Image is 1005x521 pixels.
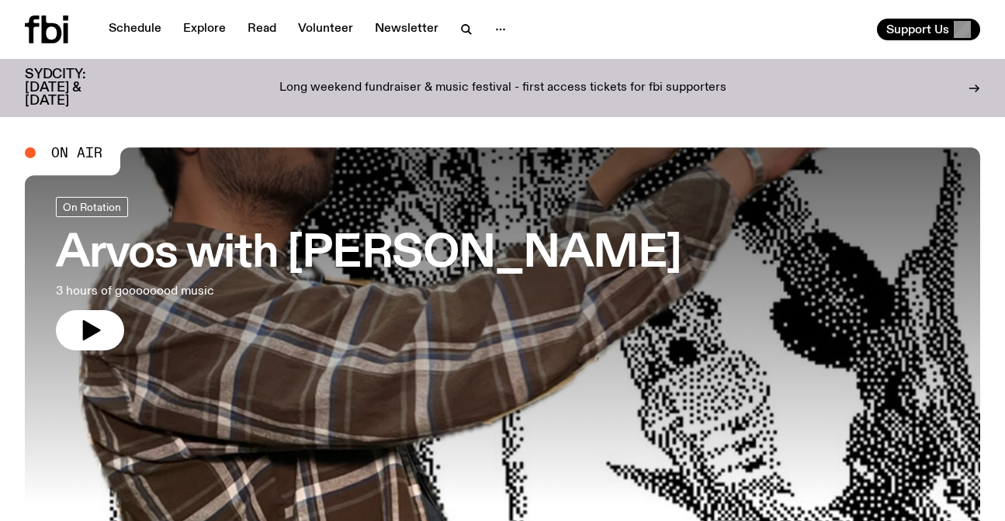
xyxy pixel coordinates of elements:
button: Support Us [877,19,980,40]
a: Newsletter [366,19,448,40]
a: Schedule [99,19,171,40]
a: On Rotation [56,197,128,217]
a: Arvos with [PERSON_NAME]3 hours of goooooood music [56,197,681,350]
p: 3 hours of goooooood music [56,282,453,301]
a: Volunteer [289,19,362,40]
span: On Air [51,146,102,160]
p: Long weekend fundraiser & music festival - first access tickets for fbi supporters [279,81,726,95]
h3: Arvos with [PERSON_NAME] [56,233,681,276]
a: Read [238,19,286,40]
span: On Rotation [63,201,121,212]
a: Explore [174,19,235,40]
span: Support Us [886,22,949,36]
h3: SYDCITY: [DATE] & [DATE] [25,68,124,108]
